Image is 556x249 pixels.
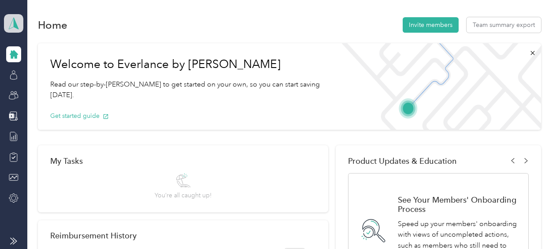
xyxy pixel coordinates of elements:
[155,191,211,200] span: You’re all caught up!
[348,156,457,166] span: Product Updates & Education
[467,17,541,33] button: Team summary export
[398,195,519,214] h1: See Your Members' Onboarding Process
[403,17,459,33] button: Invite members
[50,79,321,101] p: Read our step-by-[PERSON_NAME] to get started on your own, so you can start saving [DATE].
[334,43,541,130] img: Welcome to everlance
[38,20,67,30] h1: Home
[50,57,321,72] h1: Welcome to Everlance by [PERSON_NAME]
[507,200,556,249] iframe: Everlance-gr Chat Button Frame
[50,231,137,240] h2: Reimbursement History
[50,156,315,166] div: My Tasks
[50,111,109,121] button: Get started guide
